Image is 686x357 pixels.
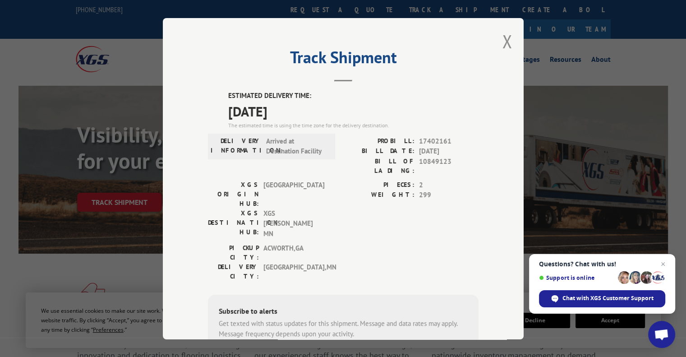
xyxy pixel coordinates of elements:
label: DELIVERY CITY: [208,262,259,281]
span: Questions? Chat with us! [539,260,665,268]
span: Chat with XGS Customer Support [562,294,654,302]
label: XGS DESTINATION HUB: [208,208,259,239]
label: ESTIMATED DELIVERY TIME: [228,91,479,101]
span: 2 [419,180,479,190]
label: BILL OF LADING: [343,156,414,175]
span: [GEOGRAPHIC_DATA] , MN [263,262,324,281]
label: BILL DATE: [343,146,414,157]
div: Subscribe to alerts [219,306,468,319]
span: Arrived at Destination Facility [266,136,327,156]
div: Get texted with status updates for this shipment. Message and data rates may apply. Message frequ... [219,319,468,339]
label: PICKUP CITY: [208,243,259,262]
span: Support is online [539,274,615,281]
label: WEIGHT: [343,190,414,200]
span: [DATE] [419,146,479,157]
label: XGS ORIGIN HUB: [208,180,259,208]
span: [GEOGRAPHIC_DATA] [263,180,324,208]
span: ACWORTH , GA [263,243,324,262]
a: Open chat [648,321,675,348]
span: [DATE] [228,101,479,121]
span: 17402161 [419,136,479,146]
h2: Track Shipment [208,51,479,68]
span: 299 [419,190,479,200]
label: PROBILL: [343,136,414,146]
button: Close modal [502,29,512,53]
label: DELIVERY INFORMATION: [211,136,262,156]
div: The estimated time is using the time zone for the delivery destination. [228,121,479,129]
span: XGS [PERSON_NAME] MN [263,208,324,239]
label: PIECES: [343,180,414,190]
span: Chat with XGS Customer Support [539,290,665,307]
span: 10849123 [419,156,479,175]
